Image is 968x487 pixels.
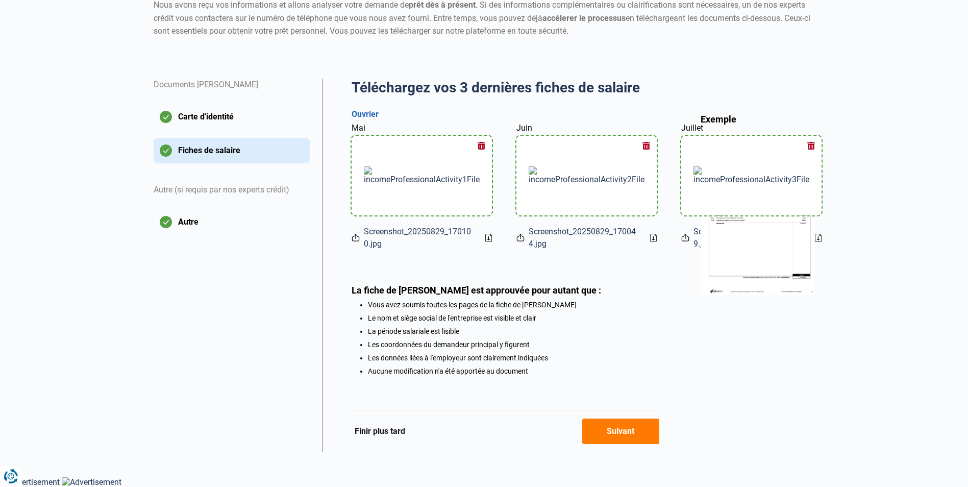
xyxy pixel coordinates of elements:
label: Mai [352,122,365,134]
span: Screenshot_20250829_170100.jpg [364,226,477,250]
button: Finir plus tard [352,425,408,438]
button: Carte d'identité [154,104,310,130]
li: Les données liées à l'employeur sont clairement indiquées [368,354,659,362]
img: incomeProfessionalActivity1File [364,166,480,184]
li: Aucune modification n'a été apportée au document [368,367,659,375]
h3: Ouvrier [352,109,659,120]
span: Screenshot_20250829_170019.jpg [693,226,807,250]
a: Download [485,234,492,242]
div: La fiche de [PERSON_NAME] est approuvée pour autant que : [352,285,659,296]
img: incomeProfessionalActivity2File [529,166,644,184]
h2: Téléchargez vos 3 dernières fiches de salaire [352,79,659,97]
a: Download [650,234,657,242]
div: Documents [PERSON_NAME] [154,79,310,104]
div: Exemple [701,113,815,125]
div: Autre (si requis par nos experts crédit) [154,172,310,209]
button: Autre [154,209,310,235]
img: income [701,133,815,295]
li: La période salariale est lisible [368,327,659,335]
button: Suivant [582,419,659,444]
span: Screenshot_20250829_170044.jpg [529,226,642,250]
img: Advertisement [62,477,121,487]
label: Juillet [681,122,703,134]
strong: accélerer le processus [542,13,626,23]
button: Fiches de salaire [154,138,310,163]
label: Juin [516,122,532,134]
li: Les coordonnées du demandeur principal y figurent [368,340,659,349]
img: incomeProfessionalActivity3File [693,166,809,184]
li: Vous avez soumis toutes les pages de la fiche de [PERSON_NAME] [368,301,659,309]
li: Le nom et siège social de l'entreprise est visible et clair [368,314,659,322]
